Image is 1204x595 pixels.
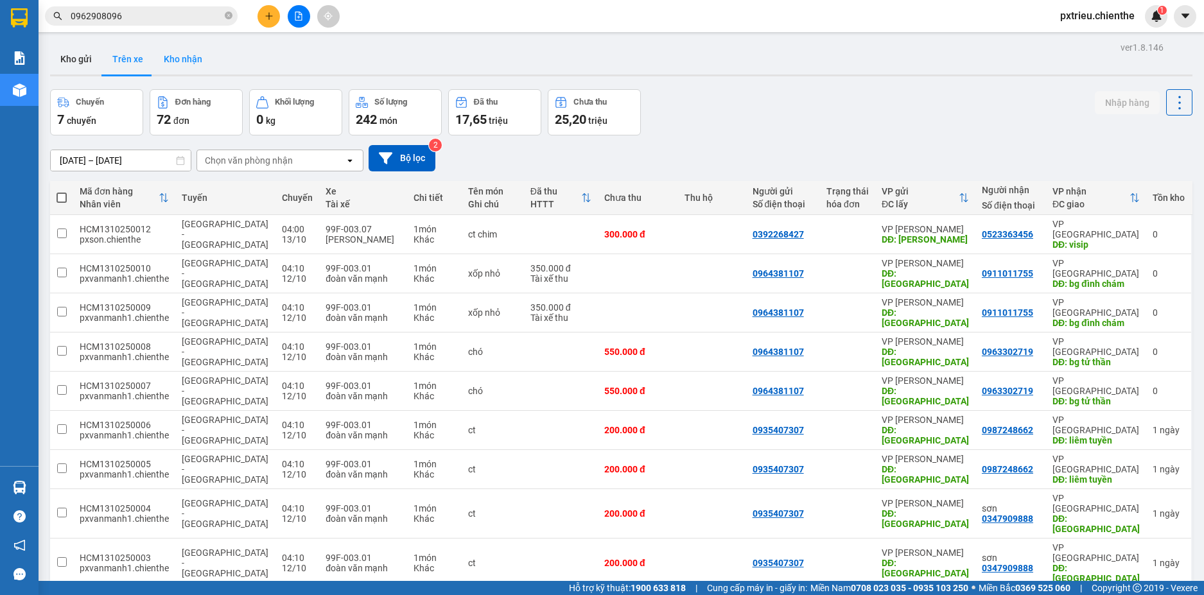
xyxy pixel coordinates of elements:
div: Chi tiết [414,193,455,203]
div: Số điện thoại [982,200,1040,211]
div: pxvanmanh1.chienthe [80,273,169,284]
span: Miền Bắc [979,581,1070,595]
div: 1 món [414,381,455,391]
div: DĐ: đà nẵng [882,464,969,485]
span: [GEOGRAPHIC_DATA] - [GEOGRAPHIC_DATA] [182,375,268,406]
div: đoàn văn mạnh [326,469,401,479]
div: Thu hộ [685,193,740,203]
div: sơn [982,553,1040,563]
button: Chưa thu25,20 triệu [548,89,641,135]
img: solution-icon [13,51,26,65]
div: Đơn hàng [175,98,211,107]
div: 13/10 [282,234,313,245]
div: DĐ: bg đình chám [1052,279,1140,289]
div: ct [468,558,517,568]
div: 0 [1153,307,1185,318]
span: ngày [1160,425,1180,435]
div: 1 [1153,508,1185,519]
div: Khác [414,469,455,479]
button: Khối lượng0kg [249,89,342,135]
img: icon-new-feature [1151,10,1162,22]
div: Khối lượng [275,98,314,107]
div: 1 món [414,459,455,469]
div: DĐ: quảng ngãi [882,268,969,289]
div: chó [468,347,517,357]
div: 04:10 [282,503,313,513]
div: VP [GEOGRAPHIC_DATA] [1052,542,1140,563]
div: HCM1310250008 [80,341,169,352]
div: pxvanmanh1.chienthe [80,513,169,524]
div: 0963302719 [982,386,1033,396]
div: VP [GEOGRAPHIC_DATA] [1052,219,1140,239]
div: 1 món [414,553,455,563]
span: file-add [294,12,303,21]
div: VP [GEOGRAPHIC_DATA] [1052,415,1140,435]
img: warehouse-icon [13,83,26,97]
div: DĐ: bồ sơn [1052,513,1140,534]
div: VP [GEOGRAPHIC_DATA] [1052,297,1140,318]
button: Nhập hàng [1095,91,1160,114]
div: 12/10 [282,469,313,479]
div: 99F-003.01 [326,302,401,313]
div: Nhân viên [80,199,159,209]
div: 0347909888 [982,563,1033,573]
th: Toggle SortBy [524,181,598,215]
div: đoàn văn mạnh [326,513,401,524]
div: DĐ: quảng ngãi [882,347,969,367]
button: caret-down [1174,5,1196,28]
button: Kho nhận [153,44,213,74]
div: 99F-003.01 [326,420,401,430]
div: 0987248662 [982,425,1033,435]
span: message [13,568,26,580]
div: Chọn văn phòng nhận [205,154,293,167]
span: [GEOGRAPHIC_DATA] - [GEOGRAPHIC_DATA] [182,336,268,367]
button: Chuyến7chuyến [50,89,143,135]
div: Xe [326,186,401,196]
div: VP gửi [882,186,959,196]
div: 1 món [414,224,455,234]
div: Tài xế [326,199,401,209]
div: đoàn văn mạnh [326,391,401,401]
div: Chuyến [282,193,313,203]
div: Khác [414,391,455,401]
div: 0935407307 [753,425,804,435]
th: Toggle SortBy [73,181,175,215]
input: Select a date range. [51,150,191,171]
div: 04:10 [282,381,313,391]
button: Đã thu17,65 triệu [448,89,541,135]
div: Khác [414,352,455,362]
span: pxtrieu.chienthe [1050,8,1145,24]
button: plus [257,5,280,28]
div: 1 [1153,464,1185,474]
div: DĐ: liêm tuyền [1052,474,1140,485]
div: 04:10 [282,341,313,352]
span: chuyến [67,116,96,126]
div: 12/10 [282,513,313,524]
div: VP [PERSON_NAME] [882,297,969,307]
div: 0347909888 [982,513,1033,524]
div: 0 [1153,229,1185,239]
svg: open [345,155,355,166]
div: 99F-003.01 [326,553,401,563]
span: [GEOGRAPHIC_DATA] - [GEOGRAPHIC_DATA] [182,548,268,578]
div: 04:10 [282,459,313,469]
div: VP [PERSON_NAME] [882,415,969,425]
th: Toggle SortBy [875,181,975,215]
div: VP [GEOGRAPHIC_DATA] [1052,493,1140,513]
div: 99F-003.01 [326,263,401,273]
span: triệu [588,116,607,126]
div: 04:10 [282,263,313,273]
div: 1 [1153,425,1185,435]
span: món [380,116,397,126]
span: Cung cấp máy in - giấy in: [707,581,807,595]
span: plus [265,12,274,21]
button: aim [317,5,340,28]
div: 0392268427 [753,229,804,239]
div: 99F-003.01 [326,503,401,513]
span: | [1080,581,1082,595]
div: đoàn văn mạnh [326,430,401,440]
span: aim [324,12,333,21]
div: DĐ: quảng ngãi [882,307,969,328]
div: Người gửi [753,186,814,196]
div: 99F-003.07 [326,224,401,234]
